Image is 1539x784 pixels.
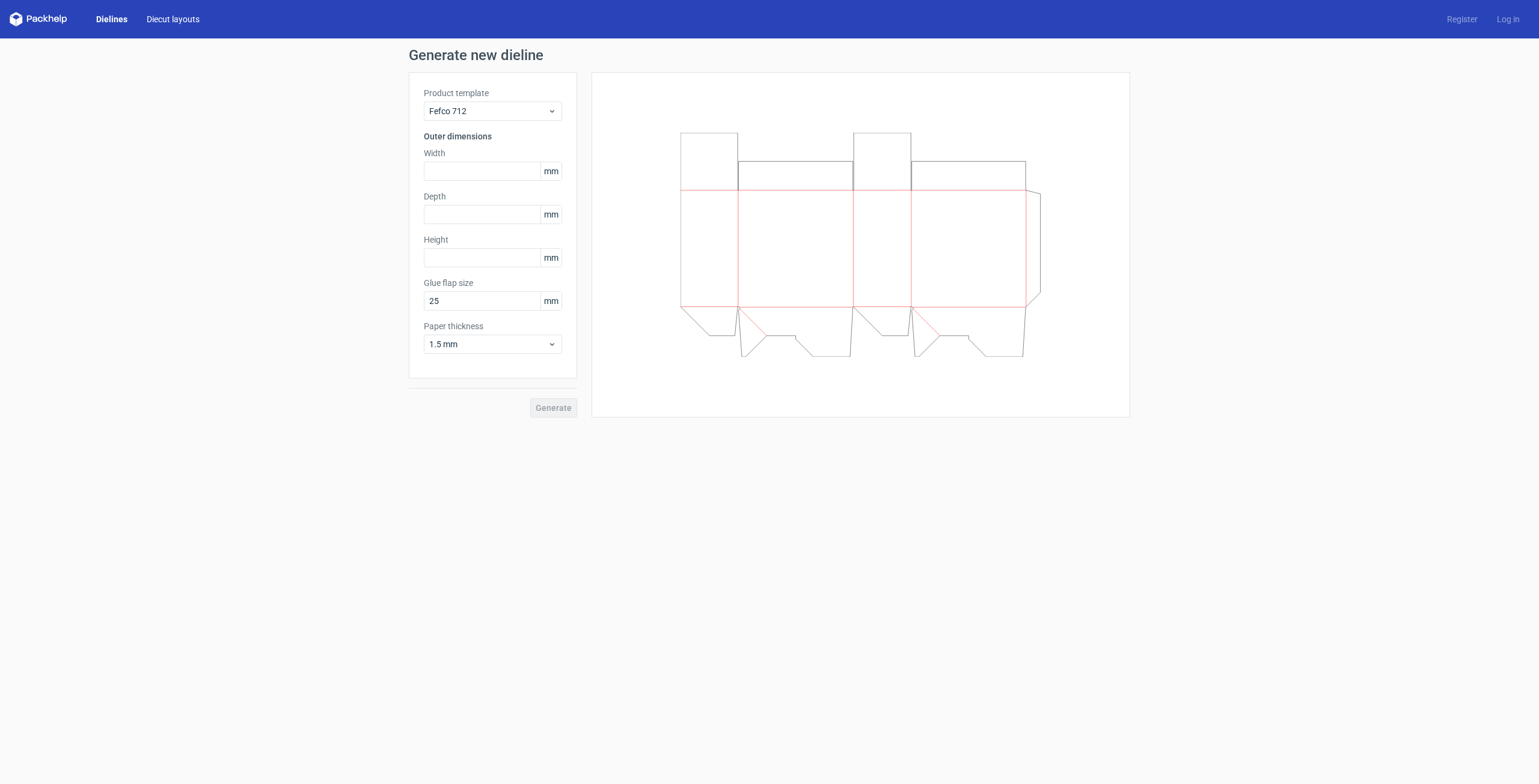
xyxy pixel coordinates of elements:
[1437,13,1487,25] a: Register
[424,147,562,159] label: Width
[424,234,562,246] label: Height
[424,87,562,99] label: Product template
[429,105,548,117] span: Fefco 712
[409,48,1130,62] h1: Generate new dieline
[1487,13,1529,25] a: Log in
[87,13,137,25] a: Dielines
[540,249,561,267] span: mm
[540,162,561,180] span: mm
[429,338,548,350] span: 1.5 mm
[424,190,562,202] label: Depth
[540,292,561,310] span: mm
[424,320,562,332] label: Paper thickness
[424,130,562,142] h3: Outer dimensions
[424,277,562,289] label: Glue flap size
[137,13,209,25] a: Diecut layouts
[540,205,561,223] span: mm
